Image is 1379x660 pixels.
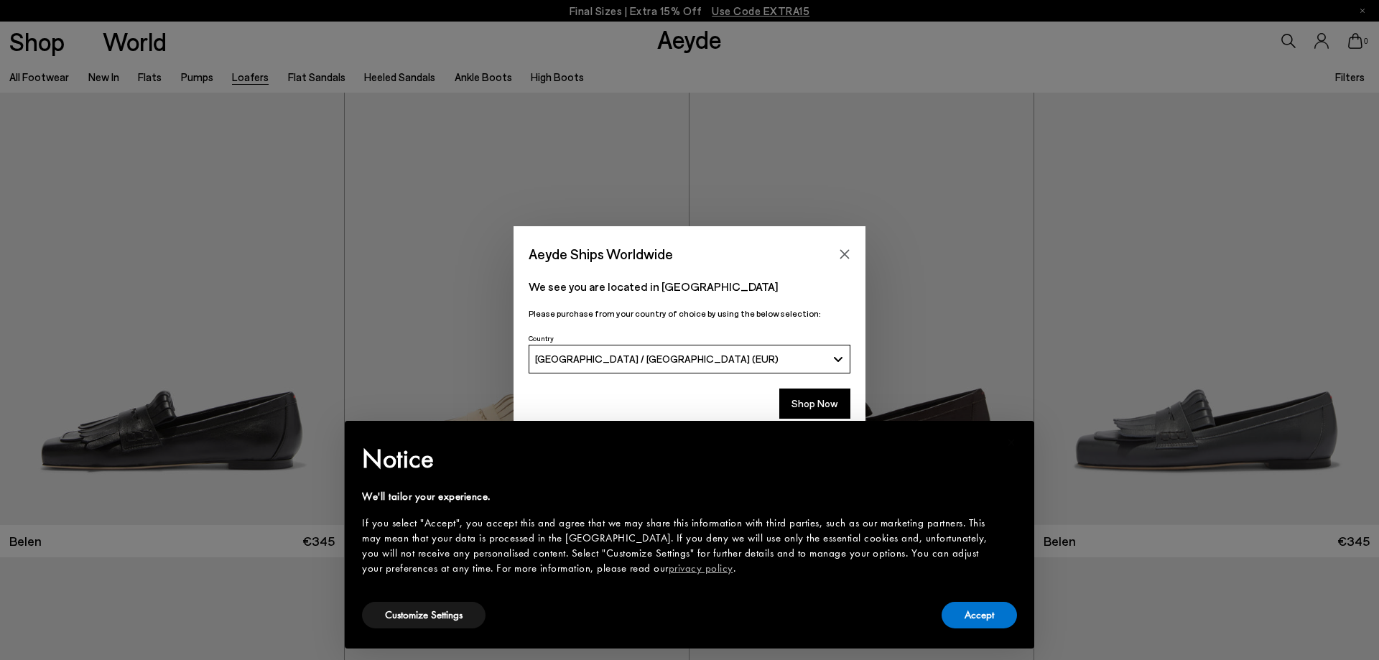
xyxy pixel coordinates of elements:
[535,353,779,365] span: [GEOGRAPHIC_DATA] / [GEOGRAPHIC_DATA] (EUR)
[942,602,1017,628] button: Accept
[834,243,855,265] button: Close
[529,278,850,295] p: We see you are located in [GEOGRAPHIC_DATA]
[529,241,673,266] span: Aeyde Ships Worldwide
[529,334,554,343] span: Country
[362,440,994,478] h2: Notice
[362,516,994,576] div: If you select "Accept", you accept this and agree that we may share this information with third p...
[1007,431,1016,453] span: ×
[994,425,1029,460] button: Close this notice
[529,307,850,320] p: Please purchase from your country of choice by using the below selection:
[362,602,486,628] button: Customize Settings
[779,389,850,419] button: Shop Now
[669,561,733,575] a: privacy policy
[362,489,994,504] div: We'll tailor your experience.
